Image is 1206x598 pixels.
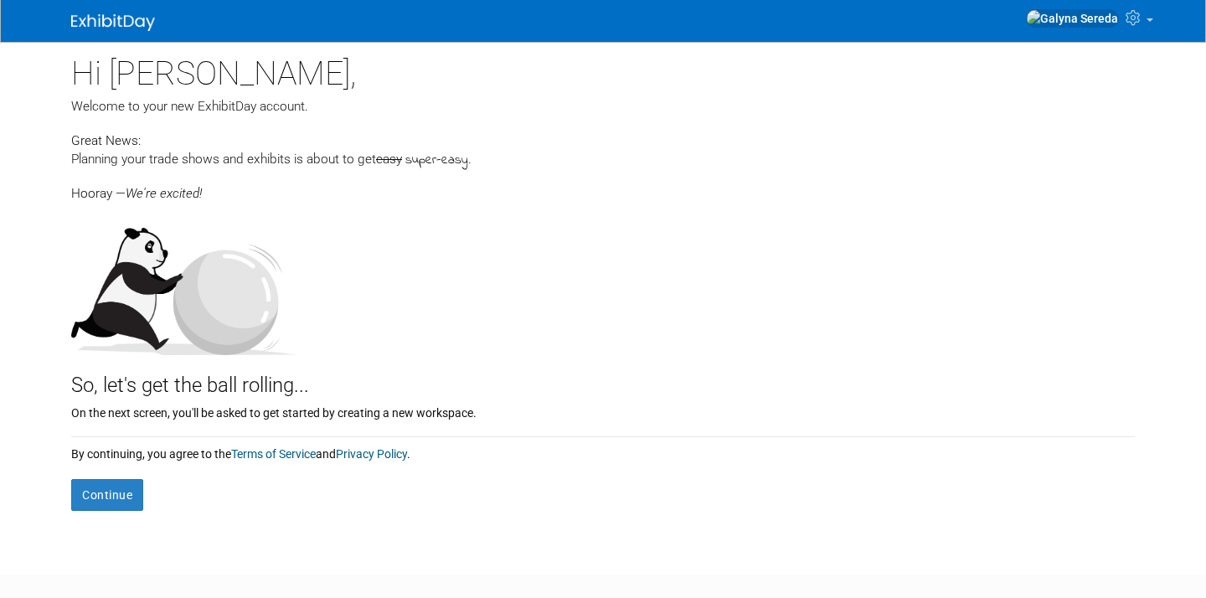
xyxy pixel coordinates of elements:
a: Terms of Service [231,447,316,461]
span: easy [376,152,402,167]
div: So, let's get the ball rolling... [71,355,1135,400]
button: Continue [71,479,143,511]
div: Planning your trade shows and exhibits is about to get . [71,150,1135,170]
div: On the next screen, you'll be asked to get started by creating a new workspace. [71,400,1135,421]
img: Let's get the ball rolling [71,211,297,355]
div: Hi [PERSON_NAME], [71,42,1135,97]
div: Great News: [71,131,1135,150]
div: Hooray — [71,170,1135,203]
div: Welcome to your new ExhibitDay account. [71,97,1135,116]
div: By continuing, you agree to the and . [71,437,1135,462]
span: super-easy [405,151,468,170]
img: Galyna Sereda [1026,9,1119,28]
span: We're excited! [126,186,202,201]
img: ExhibitDay [71,14,155,31]
a: Privacy Policy [336,447,407,461]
